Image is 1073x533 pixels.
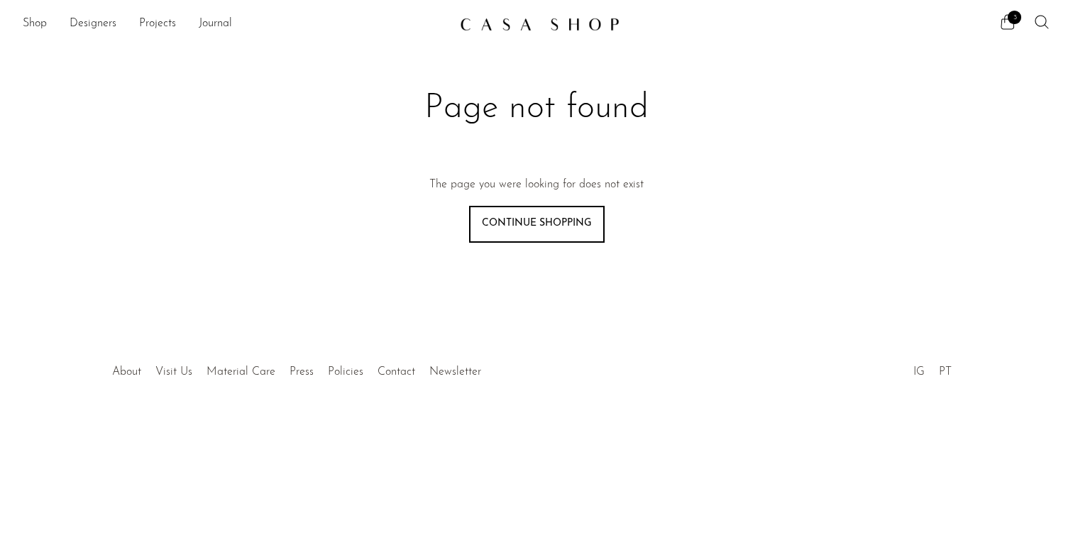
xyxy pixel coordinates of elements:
[1008,11,1021,24] span: 3
[155,366,192,378] a: Visit Us
[290,366,314,378] a: Press
[906,355,959,382] ul: Social Medias
[913,366,925,378] a: IG
[23,12,449,36] ul: NEW HEADER MENU
[70,15,116,33] a: Designers
[207,366,275,378] a: Material Care
[378,366,415,378] a: Contact
[328,366,363,378] a: Policies
[429,176,644,194] p: The page you were looking for does not exist
[139,15,176,33] a: Projects
[23,12,449,36] nav: Desktop navigation
[199,15,232,33] a: Journal
[105,355,488,382] ul: Quick links
[23,15,47,33] a: Shop
[311,87,762,131] h1: Page not found
[939,366,952,378] a: PT
[112,366,141,378] a: About
[469,206,605,243] a: Continue shopping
